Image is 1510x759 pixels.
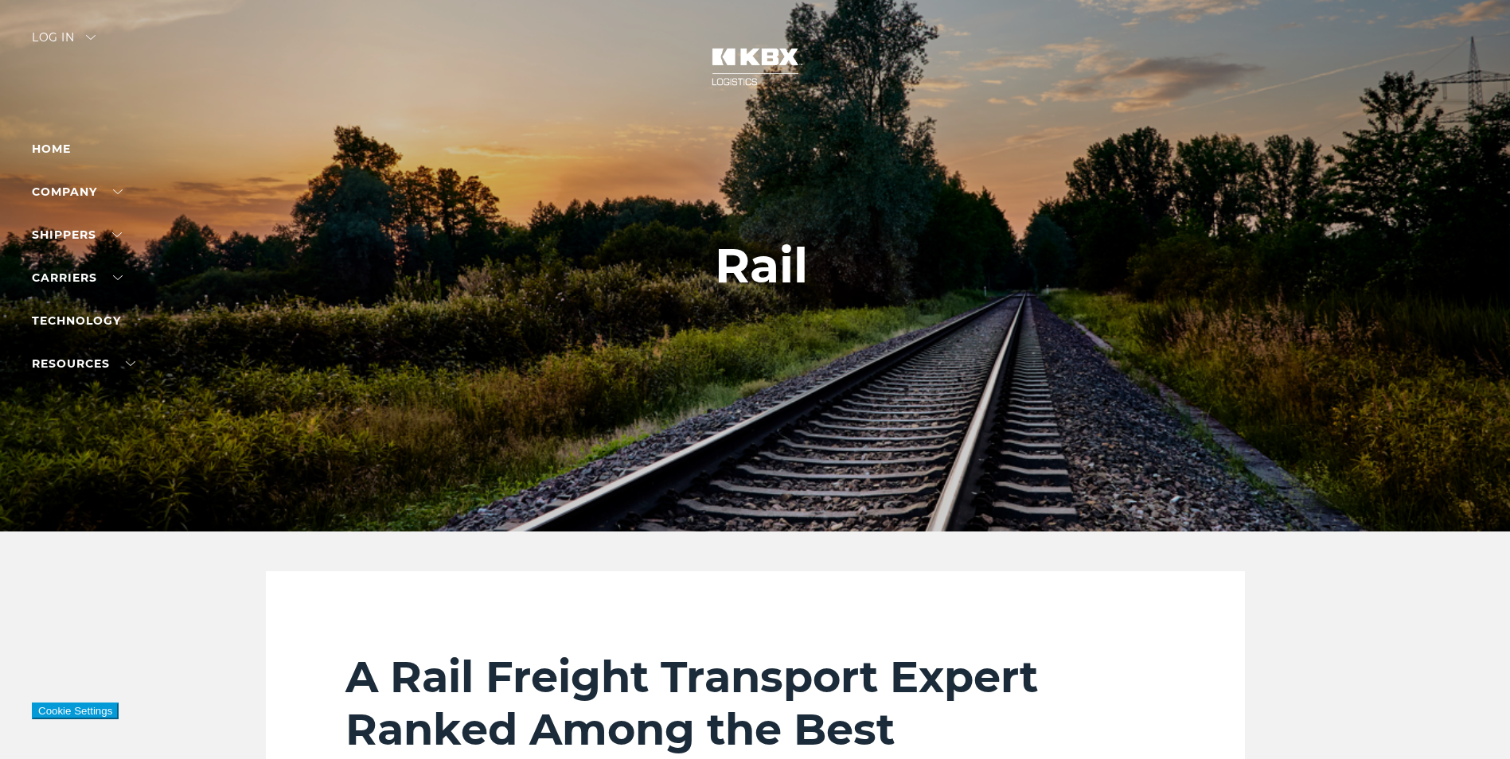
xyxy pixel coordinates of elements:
a: SHIPPERS [32,228,122,242]
a: Technology [32,313,121,328]
button: Cookie Settings [32,703,119,719]
a: Carriers [32,271,123,285]
a: Home [32,142,71,156]
img: arrow [86,35,96,40]
h1: Rail [715,239,808,293]
a: Company [32,185,123,199]
div: Log in [32,32,96,55]
h2: A Rail Freight Transport Expert Ranked Among the Best [345,651,1165,756]
img: kbx logo [696,32,815,102]
a: RESOURCES [32,356,135,371]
